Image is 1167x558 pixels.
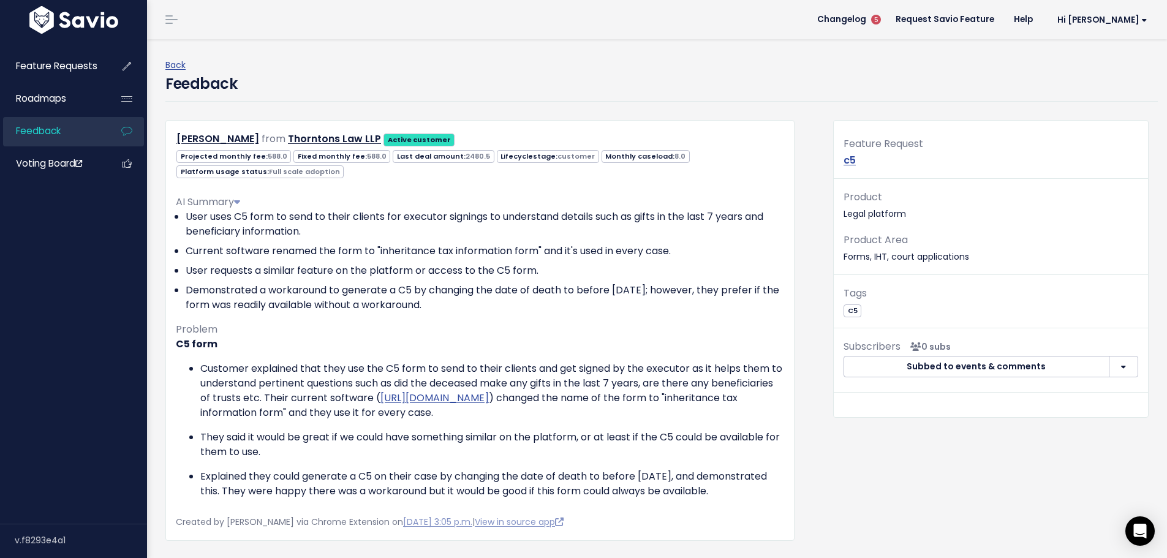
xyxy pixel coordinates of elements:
[165,73,237,95] h4: Feedback
[288,132,381,146] a: Thorntons Law LLP
[186,263,784,278] li: User requests a similar feature on the platform or access to the C5 form.
[844,137,923,151] span: Feature Request
[186,283,784,312] li: Demonstrated a workaround to generate a C5 by changing the date of death to before [DATE]; howeve...
[176,337,217,351] strong: C5 form
[186,244,784,258] li: Current software renamed the form to "inheritance tax information form" and it's used in every case.
[16,59,97,72] span: Feature Requests
[186,209,784,239] li: User uses C5 form to send to their clients for executor signings to understand details such as gi...
[3,149,102,178] a: Voting Board
[176,195,240,209] span: AI Summary
[380,391,489,405] a: [URL][DOMAIN_NAME]
[200,430,784,459] p: They said it would be great if we could have something similar on the platform, or at least if th...
[176,132,259,146] a: [PERSON_NAME]
[393,150,494,163] span: Last deal amount:
[1057,15,1147,25] span: Hi [PERSON_NAME]
[844,189,1138,222] p: Legal platform
[200,361,784,420] p: Customer explained that they use the C5 form to send to their clients and get signed by the execu...
[176,150,291,163] span: Projected monthly fee:
[367,151,387,161] span: 588.0
[844,286,867,300] span: Tags
[602,150,690,163] span: Monthly caseload:
[871,15,881,25] span: 5
[388,135,451,145] strong: Active customer
[176,165,344,178] span: Platform usage status:
[268,151,287,161] span: 588.0
[475,516,564,528] a: View in source app
[176,516,564,528] span: Created by [PERSON_NAME] via Chrome Extension on |
[1043,10,1157,29] a: Hi [PERSON_NAME]
[1125,516,1155,546] div: Open Intercom Messenger
[886,10,1004,29] a: Request Savio Feature
[3,52,102,80] a: Feature Requests
[293,150,390,163] span: Fixed monthly fee:
[165,59,186,71] a: Back
[3,85,102,113] a: Roadmaps
[3,117,102,145] a: Feedback
[403,516,472,528] a: [DATE] 3:05 p.m.
[16,92,66,105] span: Roadmaps
[466,151,490,161] span: 2480.5
[844,232,1138,265] p: Forms, IHT, court applications
[817,15,866,24] span: Changelog
[844,153,856,167] a: c5
[674,151,685,161] span: 8.0
[844,339,901,353] span: Subscribers
[16,157,82,170] span: Voting Board
[844,233,908,247] span: Product Area
[262,132,285,146] span: from
[905,341,951,353] span: <p><strong>Subscribers</strong><br><br> No subscribers yet<br> </p>
[269,167,340,176] span: Full scale adoption
[497,150,599,163] span: Lifecyclestage:
[26,6,121,34] img: logo-white.9d6f32f41409.svg
[176,322,217,336] span: Problem
[844,190,882,204] span: Product
[844,304,861,317] span: C5
[844,304,861,316] a: C5
[16,124,61,137] span: Feedback
[844,356,1109,378] button: Subbed to events & comments
[557,151,595,161] span: customer
[200,469,784,499] p: Explained they could generate a C5 on their case by changing the date of death to before [DATE], ...
[15,524,147,556] div: v.f8293e4a1
[1004,10,1043,29] a: Help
